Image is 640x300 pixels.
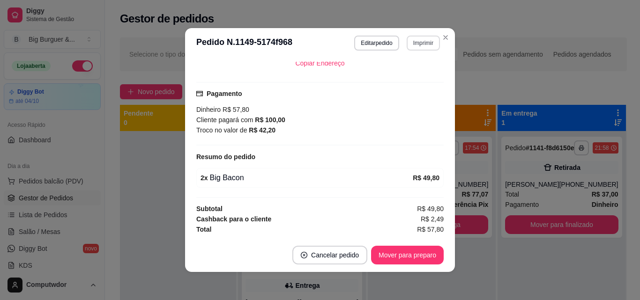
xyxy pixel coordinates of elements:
span: Dinheiro [196,106,221,113]
button: Copiar Endereço [288,54,352,73]
span: R$ 2,49 [421,214,444,224]
strong: R$ 49,80 [413,174,439,182]
strong: Cashback para o cliente [196,215,271,223]
span: credit-card [196,90,203,97]
span: R$ 57,80 [221,106,249,113]
button: Mover para preparo [371,246,444,264]
strong: R$ 100,00 [255,116,285,124]
strong: R$ 42,20 [249,126,275,134]
span: Troco no valor de [196,126,249,134]
button: Editarpedido [354,36,399,51]
span: R$ 49,80 [417,204,444,214]
span: close-circle [301,252,307,258]
strong: 2 x [201,174,208,182]
strong: Total [196,226,211,233]
div: Big Bacon [201,172,413,183]
strong: Subtotal [196,205,223,212]
strong: Resumo do pedido [196,153,255,161]
button: close-circleCancelar pedido [292,246,367,264]
button: Close [438,30,453,45]
button: Imprimir [407,36,440,51]
span: R$ 57,80 [417,224,444,234]
span: Cliente pagará com [196,116,255,124]
h3: Pedido N. 1149-5174f968 [196,36,292,51]
strong: Pagamento [207,90,242,97]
